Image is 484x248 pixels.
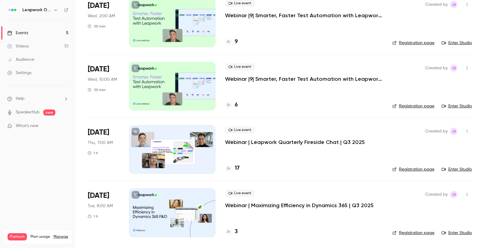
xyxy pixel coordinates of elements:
[7,70,31,76] div: Settings
[225,164,240,172] a: 17
[235,101,238,109] h4: 6
[16,96,25,102] span: Help
[225,38,238,46] a: 9
[88,1,109,11] span: [DATE]
[452,191,456,198] span: JS
[452,1,456,8] span: JS
[450,1,457,8] span: Jaynesh Singh
[225,202,374,209] a: Webinar | Maximizing Efficiency in Dynamics 365 | Q3 2025
[225,190,255,197] span: Live event
[442,166,472,172] a: Enter Studio
[88,87,106,92] div: 30 min
[452,64,456,72] span: JS
[225,101,238,109] a: 6
[88,64,109,74] span: [DATE]
[225,75,383,83] a: Webinar |9| Smarter, Faster Test Automation with Leapwork | [GEOGRAPHIC_DATA] | Q3 2025
[7,57,34,63] div: Audience
[88,125,119,174] div: Sep 25 Thu, 10:00 AM (America/New York)
[54,234,68,239] a: Manage
[225,12,383,19] a: Webinar |9| Smarter, Faster Test Automation with Leapwork | EMEA | Q3 2025
[450,191,457,198] span: Jaynesh Singh
[88,77,117,83] span: Wed, 10:00 AM
[425,128,448,135] span: Created by
[425,191,448,198] span: Created by
[425,64,448,72] span: Created by
[43,109,55,116] span: new
[16,123,38,129] span: What's new
[235,164,240,172] h4: 17
[7,96,68,102] li: help-dropdown-opener
[88,140,113,146] span: Thu, 7:00 AM
[235,38,238,46] h4: 9
[88,188,119,237] div: Sep 30 Tue, 11:00 AM (America/New York)
[225,139,365,146] a: Webinar | Leapwork Quarterly Fireside Chat | Q3 2025
[7,30,28,36] div: Events
[450,64,457,72] span: Jaynesh Singh
[8,233,27,240] span: Premium
[88,24,106,29] div: 30 min
[392,230,434,236] a: Registration page
[225,228,238,236] a: 3
[442,40,472,46] a: Enter Studio
[61,123,68,129] iframe: Noticeable Trigger
[225,126,255,134] span: Live event
[16,109,40,116] a: SpeakerHub
[235,228,238,236] h4: 3
[392,40,434,46] a: Registration page
[88,13,115,19] span: Wed, 2:00 AM
[88,203,113,209] span: Tue, 8:00 AM
[31,234,50,239] span: Plan usage
[452,128,456,135] span: JS
[88,62,119,110] div: Sep 24 Wed, 1:00 PM (America/New York)
[450,128,457,135] span: Jaynesh Singh
[22,7,51,13] h6: Leapwork Online Event
[8,5,17,15] img: Leapwork Online Event
[88,128,109,137] span: [DATE]
[88,214,98,219] div: 1 h
[425,1,448,8] span: Created by
[392,103,434,109] a: Registration page
[88,191,109,201] span: [DATE]
[88,151,98,155] div: 1 h
[442,230,472,236] a: Enter Studio
[7,43,29,49] div: Videos
[392,166,434,172] a: Registration page
[225,63,255,70] span: Live event
[442,103,472,109] a: Enter Studio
